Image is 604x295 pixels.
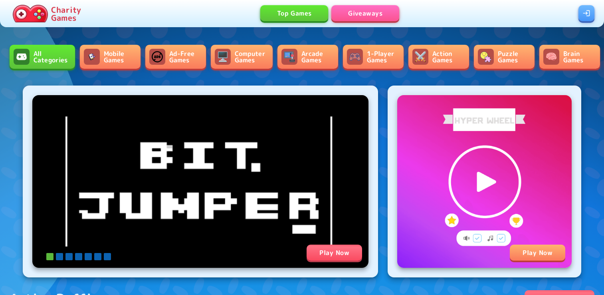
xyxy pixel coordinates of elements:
[474,45,535,69] a: Puzzle GamesPuzzle Games
[32,95,368,268] img: Bit Jumper
[13,5,48,22] img: Charity.Games
[307,245,362,261] div: Play Now
[331,5,399,21] a: Giveaways
[80,45,141,69] a: Mobile GamesMobile Games
[343,45,404,69] a: 1-Player Games1-Player Games
[211,45,273,69] a: Computer GamesComputer Games
[397,95,572,268] img: Hyper Wheel
[145,45,206,69] a: Ad-Free GamesAd-Free Games
[10,45,75,69] a: All CategoriesAll Categories
[260,5,328,21] a: Top Games
[51,6,81,22] p: Charity Games
[539,45,600,69] a: Brain GamesBrain Games
[510,245,565,261] div: Play Now
[10,3,84,24] a: Charity Games
[32,95,368,268] a: Play Now
[397,95,572,268] a: Play Now
[277,45,338,69] a: Arcade GamesArcade Games
[408,45,469,69] a: Action GamesAction Games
